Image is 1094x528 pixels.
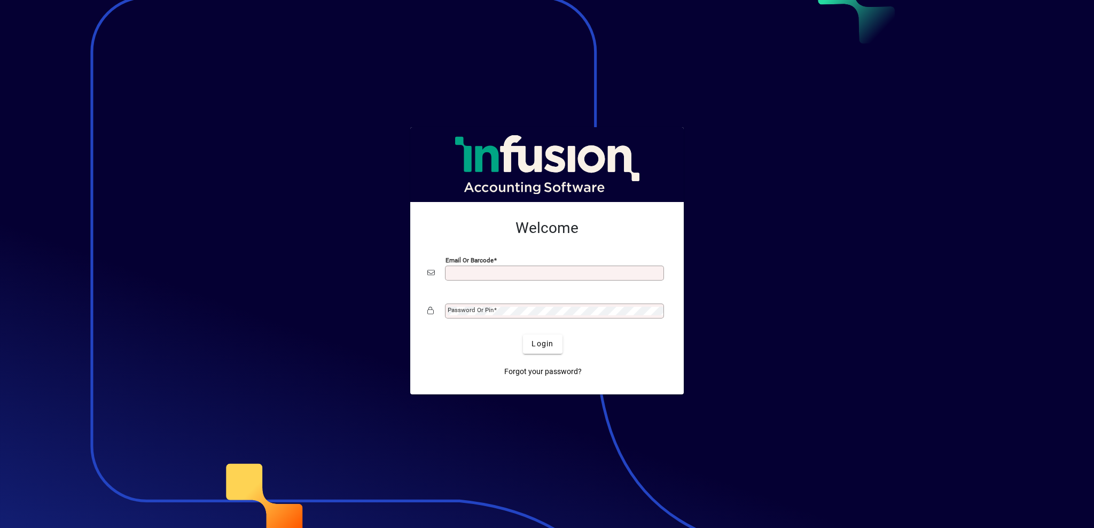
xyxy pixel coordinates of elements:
[500,362,586,382] a: Forgot your password?
[523,335,562,354] button: Login
[427,219,667,237] h2: Welcome
[448,306,494,314] mat-label: Password or Pin
[446,256,494,263] mat-label: Email or Barcode
[504,366,582,377] span: Forgot your password?
[532,338,553,350] span: Login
